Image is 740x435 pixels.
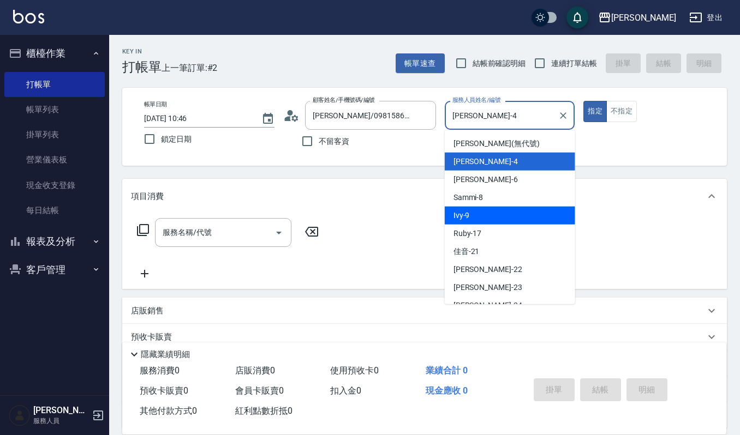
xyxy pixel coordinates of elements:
button: save [566,7,588,28]
span: 會員卡販賣 0 [235,385,284,396]
span: Ruby -17 [453,228,482,239]
p: 隱藏業績明細 [141,349,190,360]
h3: 打帳單 [122,59,162,75]
a: 現金收支登錄 [4,173,105,198]
img: Person [9,404,31,426]
span: 扣入金 0 [330,385,361,396]
span: 結帳前確認明細 [473,58,526,69]
a: 營業儀表板 [4,147,105,172]
button: 指定 [583,101,607,122]
span: 業績合計 0 [426,365,468,376]
span: [PERSON_NAME] (無代號) [453,138,540,149]
label: 服務人員姓名/編號 [452,96,500,104]
button: [PERSON_NAME] [594,7,681,29]
p: 預收卡販賣 [131,331,172,343]
img: Logo [13,10,44,23]
span: 預收卡販賣 0 [140,385,188,396]
p: 項目消費 [131,191,164,202]
div: 預收卡販賣 [122,324,727,350]
span: 鎖定日期 [161,134,192,145]
span: 佳音 -21 [453,246,480,257]
span: 紅利點數折抵 0 [235,406,293,416]
label: 帳單日期 [144,100,167,108]
label: 顧客姓名/手機號碼/編號 [313,96,375,104]
button: 登出 [685,8,727,28]
button: 客戶管理 [4,256,105,284]
button: Choose date, selected date is 2025-08-12 [255,106,281,132]
a: 帳單列表 [4,97,105,122]
span: 現金應收 0 [426,385,468,396]
a: 每日結帳 [4,198,105,223]
span: 使用預收卡 0 [330,365,379,376]
button: 帳單速查 [396,53,445,74]
h2: Key In [122,48,162,55]
span: 其他付款方式 0 [140,406,197,416]
button: 櫃檯作業 [4,39,105,68]
a: 掛單列表 [4,122,105,147]
div: [PERSON_NAME] [611,11,676,25]
div: 店販銷售 [122,298,727,324]
button: Open [270,224,288,241]
span: Ivy -9 [453,210,470,221]
span: 上一筆訂單:#2 [162,61,218,75]
span: [PERSON_NAME] -6 [453,174,518,185]
span: Sammi -8 [453,192,484,203]
span: 不留客資 [319,136,349,147]
h5: [PERSON_NAME] [33,405,89,416]
button: Clear [556,108,571,123]
span: [PERSON_NAME] -24 [453,300,522,311]
div: 項目消費 [122,179,727,214]
a: 打帳單 [4,72,105,97]
p: 服務人員 [33,416,89,426]
span: [PERSON_NAME] -22 [453,264,522,275]
button: 報表及分析 [4,227,105,256]
span: 服務消費 0 [140,365,180,376]
p: 店販銷售 [131,305,164,317]
span: [PERSON_NAME] -23 [453,282,522,293]
input: YYYY/MM/DD hh:mm [144,110,250,128]
button: 不指定 [606,101,637,122]
span: 店販消費 0 [235,365,275,376]
span: 連續打單結帳 [551,58,597,69]
span: [PERSON_NAME] -4 [453,156,518,167]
